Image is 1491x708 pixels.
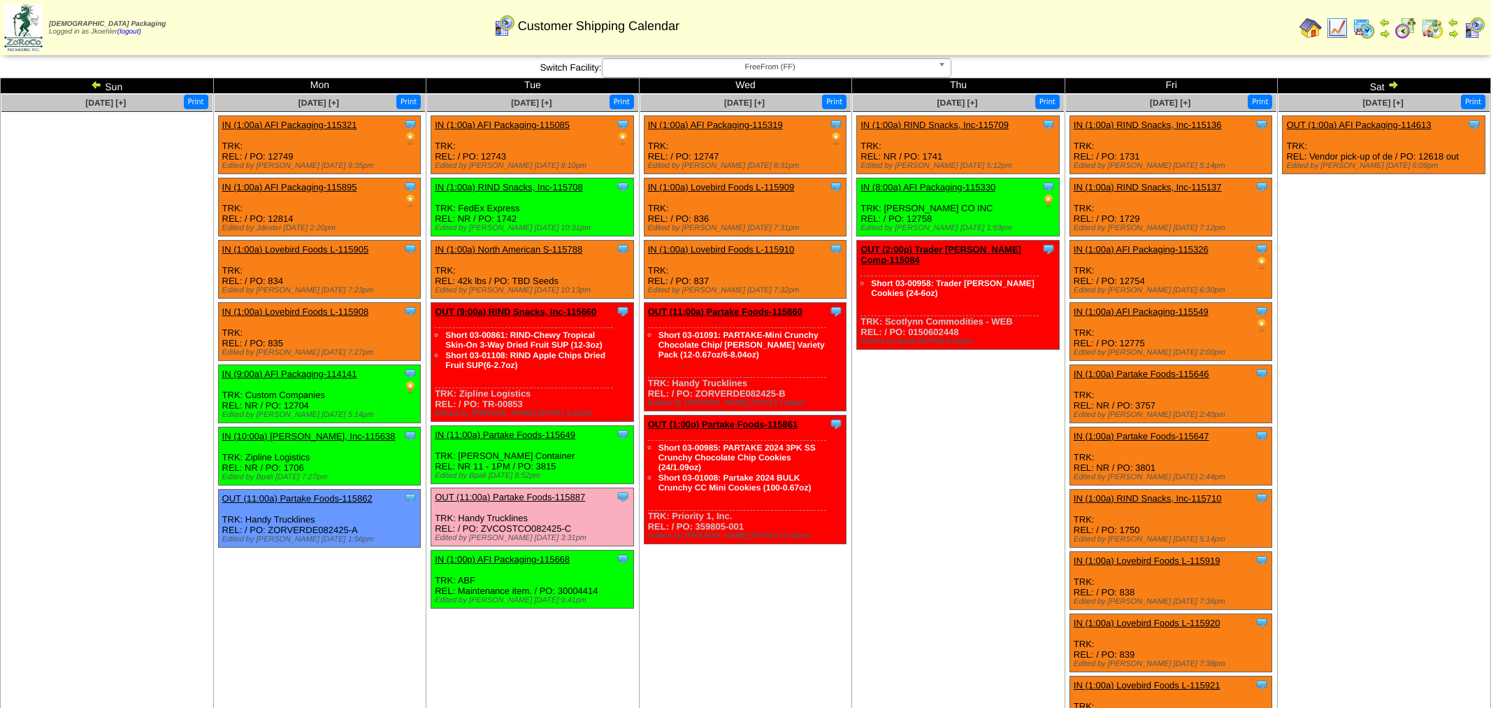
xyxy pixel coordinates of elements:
[431,116,634,174] div: TRK: REL: / PO: 12743
[1467,118,1481,132] img: Tooltip
[1074,535,1272,544] div: Edited by [PERSON_NAME] [DATE] 5:14pm
[871,278,1034,298] a: Short 03-00958: Trader [PERSON_NAME] Cookies (24-6oz)
[431,303,634,422] div: TRK: Zipline Logistics REL: / PO: TR-00853
[1255,304,1269,318] img: Tooltip
[1255,180,1269,194] img: Tooltip
[1255,616,1269,630] img: Tooltip
[648,286,847,295] div: Edited by [PERSON_NAME] [DATE] 7:32pm
[1074,411,1272,419] div: Edited by [PERSON_NAME] [DATE] 2:40pm
[644,116,847,174] div: TRK: REL: / PO: 12747
[445,351,605,370] a: Short 03-01108: RIND Apple Chips Dried Fruit SUP(6-2.7oz)
[1255,367,1269,381] img: Tooltip
[431,426,634,484] div: TRK: [PERSON_NAME] Container REL: NR 11 - 1PM / PO: 3815
[1042,118,1056,132] img: Tooltip
[435,534,633,542] div: Edited by [PERSON_NAME] [DATE] 3:31pm
[403,367,417,381] img: Tooltip
[435,182,583,192] a: IN (1:00a) RIND Snacks, Inc-115708
[644,241,847,299] div: TRK: REL: / PO: 837
[85,98,126,108] a: [DATE] [+]
[445,330,603,350] a: Short 03-00861: RIND-Chewy Tropical Skin-On 3-Way Dried Fruit SUP (12-3oz)
[1065,78,1278,94] td: Fri
[1074,660,1272,668] div: Edited by [PERSON_NAME] [DATE] 7:38pm
[610,94,634,109] button: Print
[860,224,1059,232] div: Edited by [PERSON_NAME] [DATE] 1:59pm
[1463,17,1485,39] img: calendarcustomer.gif
[1069,427,1272,486] div: TRK: REL: NR / PO: 3801
[616,118,630,132] img: Tooltip
[435,224,633,232] div: Edited by [PERSON_NAME] [DATE] 10:31pm
[829,304,843,318] img: Tooltip
[91,79,102,90] img: arrowleft.gif
[222,286,421,295] div: Edited by [PERSON_NAME] [DATE] 7:23pm
[648,306,802,317] a: OUT (11:00a) Partake Foods-115860
[435,472,633,480] div: Edited by Bpali [DATE] 8:52pm
[1042,180,1056,194] img: Tooltip
[724,98,765,108] a: [DATE] [+]
[1069,365,1272,423] div: TRK: REL: NR / PO: 3757
[222,493,373,504] a: OUT (11:00a) Partake Foods-115862
[860,182,995,192] a: IN (8:00a) AFI Packaging-115330
[435,409,633,418] div: Edited by [PERSON_NAME] [DATE] 5:40pm
[648,182,795,192] a: IN (1:00a) Lovebird Foods L-115909
[435,554,570,565] a: IN (1:00p) AFI Packaging-115668
[435,492,585,502] a: OUT (11:00a) Partake Foods-115887
[298,98,339,108] a: [DATE] [+]
[1461,94,1485,109] button: Print
[1069,116,1272,174] div: TRK: REL: / PO: 1731
[222,162,421,170] div: Edited by [PERSON_NAME] [DATE] 9:35pm
[1353,17,1375,39] img: calendarprod.gif
[435,430,575,440] a: IN (11:00a) Partake Foods-115649
[218,241,421,299] div: TRK: REL: / PO: 834
[403,118,417,132] img: Tooltip
[1255,491,1269,505] img: Tooltip
[49,20,166,36] span: Logged in as Jkoehler
[222,348,421,357] div: Edited by [PERSON_NAME] [DATE] 7:27pm
[1363,98,1404,108] span: [DATE] [+]
[648,244,795,255] a: IN (1:00a) Lovebird Foods L-115910
[431,488,634,546] div: TRK: Handy Trucklines REL: / PO: ZVCOSTCO082425-C
[435,286,633,295] div: Edited by [PERSON_NAME] [DATE] 10:13pm
[1150,98,1190,108] a: [DATE] [+]
[403,132,417,146] img: PO
[1074,473,1272,481] div: Edited by [PERSON_NAME] [DATE] 2:44pm
[403,429,417,443] img: Tooltip
[1255,553,1269,567] img: Tooltip
[937,98,977,108] a: [DATE] [+]
[860,337,1059,346] div: Edited by Bpali [DATE] 6:12pm
[1074,348,1272,357] div: Edited by [PERSON_NAME] [DATE] 2:00pm
[648,162,847,170] div: Edited by [PERSON_NAME] [DATE] 8:31pm
[852,78,1065,94] td: Thu
[1074,182,1222,192] a: IN (1:00a) RIND Snacks, Inc-115137
[608,59,932,76] span: FreeFrom (FF)
[1,78,214,94] td: Sun
[403,194,417,208] img: PO
[1255,118,1269,132] img: Tooltip
[1074,162,1272,170] div: Edited by [PERSON_NAME] [DATE] 5:14pm
[616,242,630,256] img: Tooltip
[1074,618,1220,628] a: IN (1:00a) Lovebird Foods L-115920
[644,303,847,411] div: TRK: Handy Trucklines REL: / PO: ZORVERDE082425-B
[822,94,847,109] button: Print
[1448,28,1459,39] img: arrowright.gif
[1299,17,1322,39] img: home.gif
[4,4,43,51] img: zoroco-logo-small.webp
[639,78,852,94] td: Wed
[1283,116,1485,174] div: TRK: REL: Vendor pick-up of de / PO: 12618 out
[658,443,816,472] a: Short 03-00985: PARTAKE 2024 3PK SS Crunchy Chocolate Chip Cookies (24/1.09oz)
[431,241,634,299] div: TRK: REL: 42k lbs / PO: TBD Seeds
[49,20,166,28] span: [DEMOGRAPHIC_DATA] Packaging
[218,365,421,423] div: TRK: Custom Companies REL: NR / PO: 12704
[213,78,426,94] td: Mon
[860,244,1021,265] a: OUT (2:00p) Trader [PERSON_NAME] Comp-115084
[1069,552,1272,610] div: TRK: REL: / PO: 838
[1255,242,1269,256] img: Tooltip
[435,162,633,170] div: Edited by [PERSON_NAME] [DATE] 9:10pm
[829,242,843,256] img: Tooltip
[218,427,421,486] div: TRK: Zipline Logistics REL: NR / PO: 1706
[616,552,630,566] img: Tooltip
